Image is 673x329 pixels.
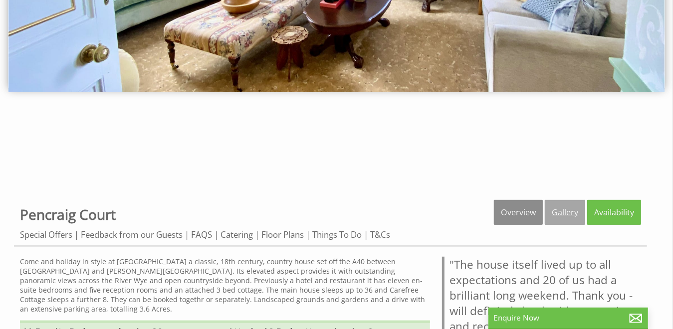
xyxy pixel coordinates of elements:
[221,229,253,240] a: Catering
[261,229,304,240] a: Floor Plans
[312,229,362,240] a: Things To Do
[545,200,585,225] a: Gallery
[370,229,390,240] a: T&Cs
[191,229,212,240] a: FAQS
[6,117,667,191] iframe: Customer reviews powered by Trustpilot
[20,229,72,240] a: Special Offers
[493,313,643,323] p: Enquire Now
[20,257,430,314] p: Come and holiday in style at [GEOGRAPHIC_DATA] a classic, 18th century, country house set off the...
[587,200,641,225] a: Availability
[20,205,116,224] a: Pencraig Court
[81,229,183,240] a: Feedback from our Guests
[494,200,543,225] a: Overview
